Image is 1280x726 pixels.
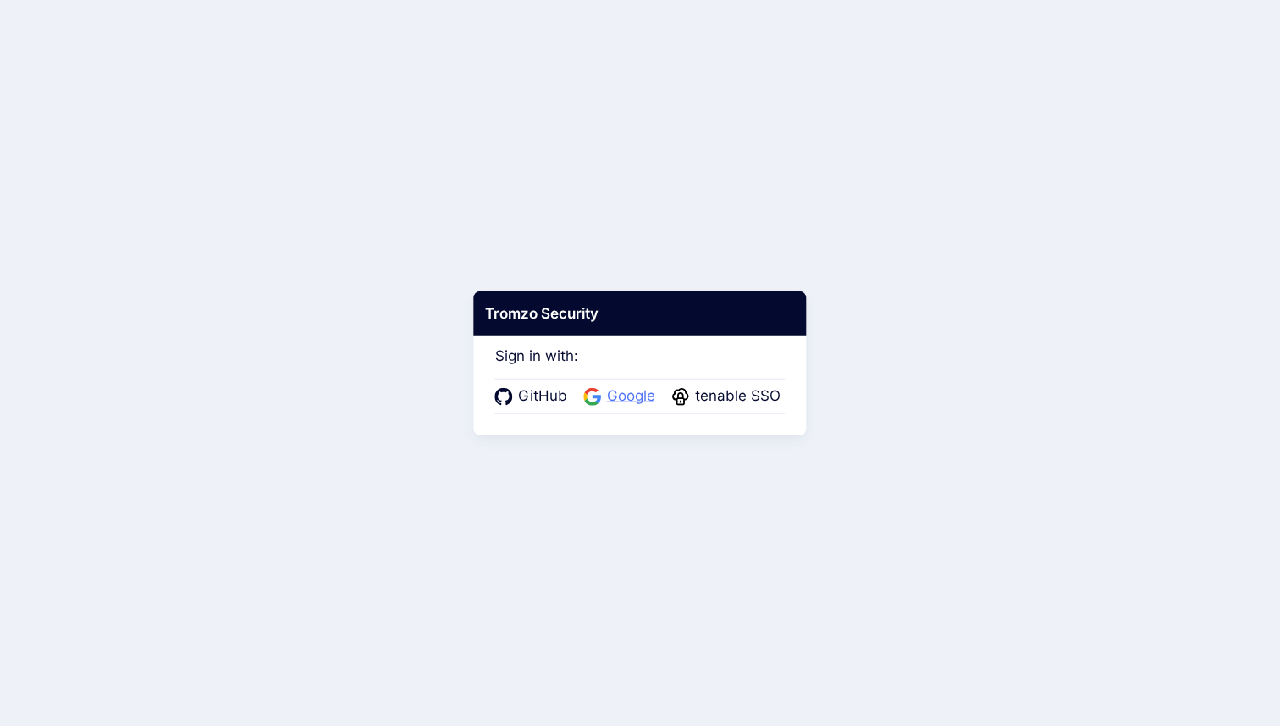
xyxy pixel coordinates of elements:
div: Sign in with: [495,324,786,413]
span: GitHub [513,385,572,407]
a: GitHub [495,385,572,407]
a: tenable SSO [672,385,786,407]
span: tenable SSO [690,385,786,407]
div: Tromzo Security [473,291,806,336]
a: Google [584,385,660,407]
span: Google [602,385,660,407]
